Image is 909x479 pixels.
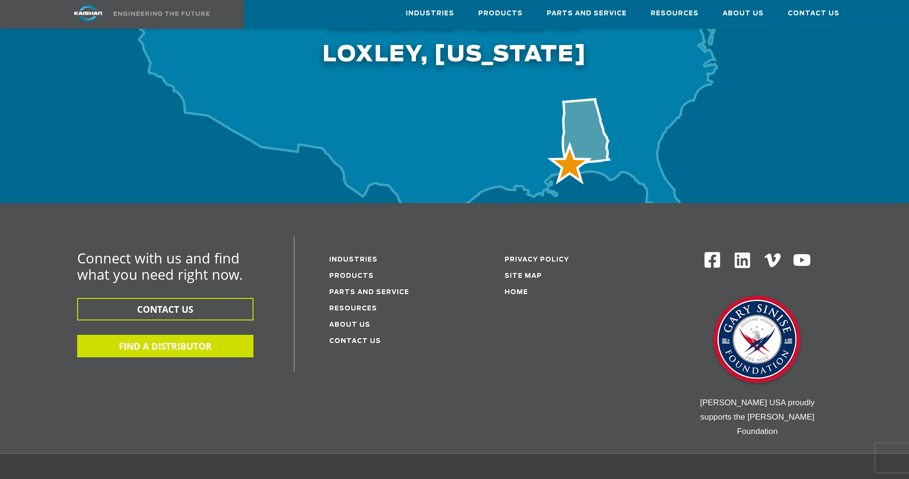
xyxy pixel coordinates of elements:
a: Products [478,0,523,26]
a: Parts and Service [547,0,627,26]
span: Contact Us [788,8,840,19]
a: About Us [723,0,764,26]
a: Home [505,289,528,296]
img: Vimeo [764,253,781,267]
img: Facebook [703,251,721,269]
a: Parts and service [329,289,409,296]
img: Youtube [793,251,811,270]
span: Parts and Service [547,8,627,19]
img: Linkedin [733,251,752,270]
a: About Us [329,322,370,328]
span: [PERSON_NAME] USA proudly supports the [PERSON_NAME] Foundation [700,398,815,436]
button: CONTACT US [77,298,253,320]
a: Contact Us [329,338,381,344]
a: Privacy Policy [505,257,569,263]
img: Gary Sinise Foundation [709,293,805,388]
a: Resources [329,306,377,312]
span: Industries [406,8,454,19]
a: Contact Us [788,0,840,26]
a: Industries [329,257,378,263]
span: Resources [651,8,699,19]
span: About Us [723,8,764,19]
img: kaishan logo [52,5,124,22]
img: Engineering the future [114,11,209,16]
a: Site Map [505,273,542,279]
a: Industries [406,0,454,26]
button: FIND A DISTRIBUTOR [77,335,253,357]
span: Products [478,8,523,19]
span: Connect with us and find what you need right now. [77,249,243,284]
a: Products [329,273,374,279]
a: Resources [651,0,699,26]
